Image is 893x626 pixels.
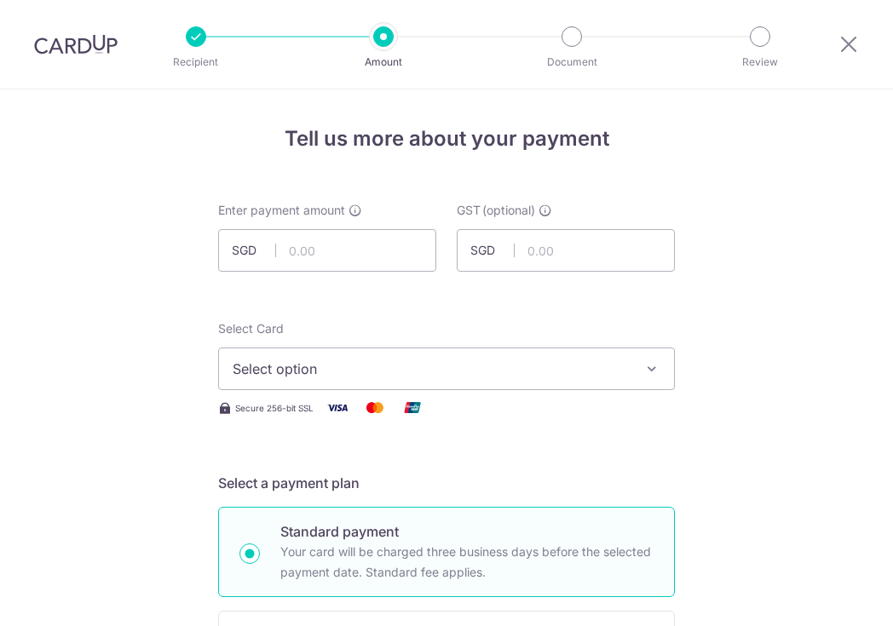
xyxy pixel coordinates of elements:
[218,347,675,390] button: Select option
[133,54,259,71] p: Recipient
[320,54,446,71] p: Amount
[280,521,654,542] p: Standard payment
[280,542,654,583] p: Your card will be charged three business days before the selected payment date. Standard fee appl...
[470,242,515,259] span: SGD
[235,401,314,415] span: Secure 256-bit SSL
[233,359,630,379] span: Select option
[34,34,118,55] img: CardUp
[358,397,392,418] img: Mastercard
[218,123,675,154] h4: Tell us more about your payment
[232,242,276,259] span: SGD
[482,202,535,219] span: (optional)
[218,202,345,219] span: Enter payment amount
[218,321,284,336] span: translation missing: en.payables.payment_networks.credit_card.summary.labels.select_card
[509,54,635,71] p: Document
[218,229,436,272] input: 0.00
[320,397,354,418] img: Visa
[395,397,429,418] img: Union Pay
[697,54,823,71] p: Review
[457,202,481,219] span: GST
[218,473,675,493] h5: Select a payment plan
[457,229,675,272] input: 0.00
